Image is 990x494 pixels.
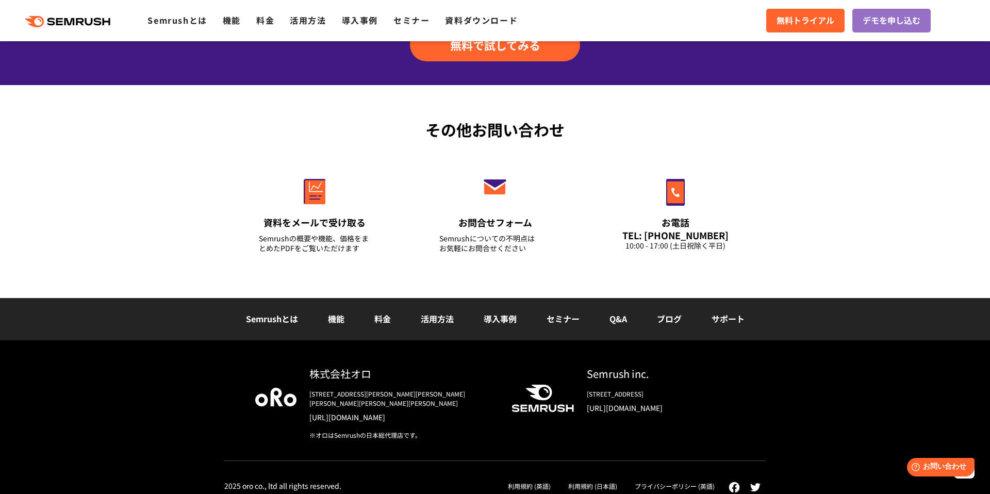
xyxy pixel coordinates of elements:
[587,403,735,413] a: [URL][DOMAIN_NAME]
[374,312,391,325] a: 料金
[410,28,580,61] a: 無料で試してみる
[342,14,378,26] a: 導入事例
[729,482,740,493] img: facebook
[224,118,766,141] div: その他お問い合わせ
[484,312,517,325] a: 導入事例
[309,412,495,422] a: [URL][DOMAIN_NAME]
[256,14,274,26] a: 料金
[712,312,745,325] a: サポート
[309,431,495,440] div: ※オロはSemrushの日本総代理店です。
[587,389,735,399] div: [STREET_ADDRESS]
[309,389,495,408] div: [STREET_ADDRESS][PERSON_NAME][PERSON_NAME][PERSON_NAME][PERSON_NAME][PERSON_NAME]
[547,312,580,325] a: セミナー
[421,312,454,325] a: 活用方法
[766,9,845,32] a: 無料トライアル
[445,14,518,26] a: 資料ダウンロード
[609,312,627,325] a: Q&A
[418,157,572,266] a: お問合せフォーム Semrushについての不明点はお気軽にお問合せください
[657,312,682,325] a: ブログ
[246,312,298,325] a: Semrushとは
[620,216,731,229] div: お電話
[863,14,920,27] span: デモを申し込む
[393,14,430,26] a: セミナー
[147,14,207,26] a: Semrushとは
[750,483,761,491] img: twitter
[237,157,392,266] a: 資料をメールで受け取る Semrushの概要や機能、価格をまとめたPDFをご覧いただけます
[439,216,551,229] div: お問合せフォーム
[259,216,370,229] div: 資料をメールで受け取る
[587,366,735,381] div: Semrush inc.
[290,14,326,26] a: 活用方法
[620,229,731,241] div: TEL: [PHONE_NUMBER]
[328,312,344,325] a: 機能
[439,234,551,253] div: Semrushについての不明点は お気軽にお問合せください
[223,14,241,26] a: 機能
[568,482,617,490] a: 利用規約 (日本語)
[508,482,551,490] a: 利用規約 (英語)
[898,454,979,483] iframe: Help widget launcher
[309,366,495,381] div: 株式会社オロ
[255,388,296,406] img: oro company
[224,481,341,490] div: 2025 oro co., ltd all rights reserved.
[620,241,731,251] div: 10:00 - 17:00 (土日祝除く平日)
[259,234,370,253] div: Semrushの概要や機能、価格をまとめたPDFをご覧いただけます
[450,37,540,53] span: 無料で試してみる
[635,482,715,490] a: プライバシーポリシー (英語)
[777,14,834,27] span: 無料トライアル
[852,9,931,32] a: デモを申し込む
